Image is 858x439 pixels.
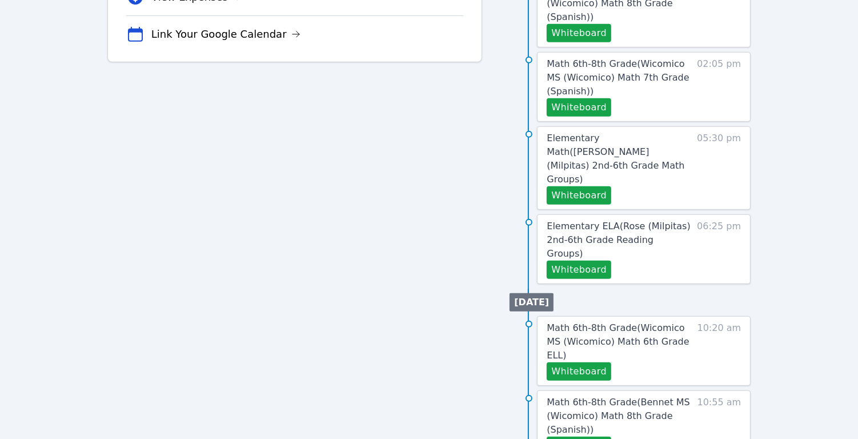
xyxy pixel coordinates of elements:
[547,24,611,42] button: Whiteboard
[547,219,692,261] a: Elementary ELA(Rose (Milpitas) 2nd-6th Grade Reading Groups)
[510,293,554,312] li: [DATE]
[547,131,692,186] a: Elementary Math([PERSON_NAME] (Milpitas) 2nd-6th Grade Math Groups)
[547,397,689,435] span: Math 6th-8th Grade ( Bennet MS (Wicomico) Math 8th Grade (Spanish) )
[547,221,690,259] span: Elementary ELA ( Rose (Milpitas) 2nd-6th Grade Reading Groups )
[547,57,692,98] a: Math 6th-8th Grade(Wicomico MS (Wicomico) Math 7th Grade (Spanish))
[697,219,741,279] span: 06:25 pm
[697,57,741,117] span: 02:05 pm
[547,186,611,205] button: Whiteboard
[697,131,741,205] span: 05:30 pm
[547,58,689,97] span: Math 6th-8th Grade ( Wicomico MS (Wicomico) Math 7th Grade (Spanish) )
[547,321,692,362] a: Math 6th-8th Grade(Wicomico MS (Wicomico) Math 6th Grade ELL)
[547,362,611,381] button: Whiteboard
[547,98,611,117] button: Whiteboard
[697,321,741,381] span: 10:20 am
[547,261,611,279] button: Whiteboard
[547,396,692,437] a: Math 6th-8th Grade(Bennet MS (Wicomico) Math 8th Grade (Spanish))
[547,322,689,361] span: Math 6th-8th Grade ( Wicomico MS (Wicomico) Math 6th Grade ELL )
[547,133,684,185] span: Elementary Math ( [PERSON_NAME] (Milpitas) 2nd-6th Grade Math Groups )
[151,26,300,42] a: Link Your Google Calendar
